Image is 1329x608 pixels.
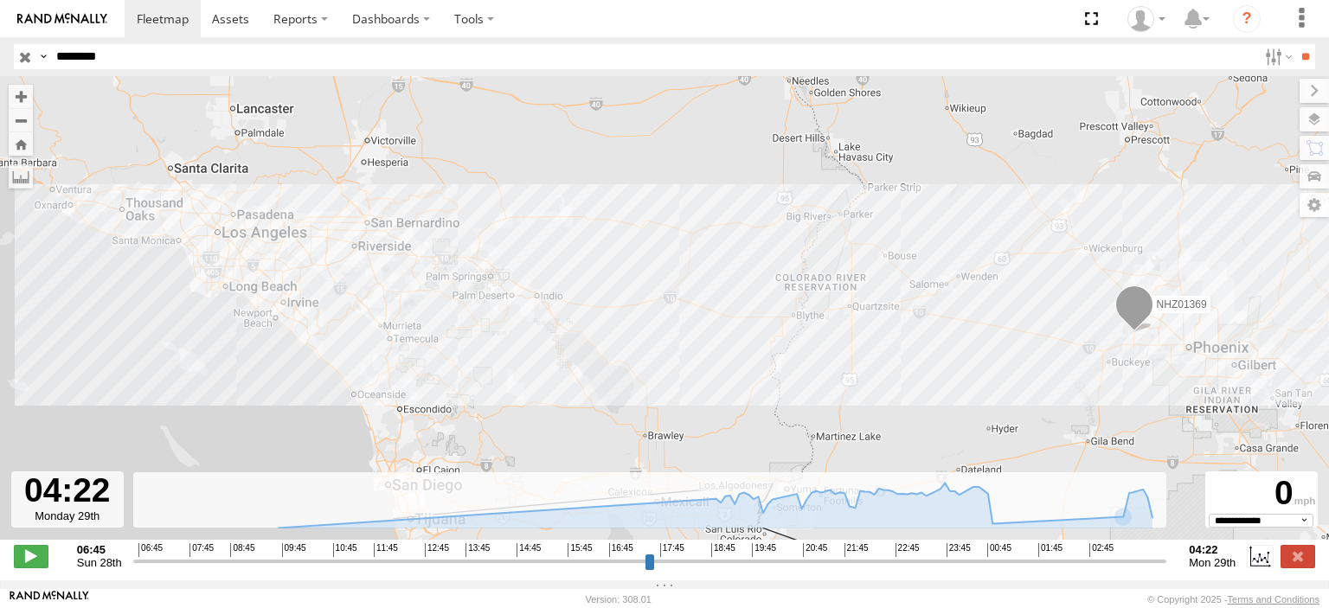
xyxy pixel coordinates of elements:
[1189,543,1236,556] strong: 04:22
[9,108,33,132] button: Zoom out
[803,543,827,557] span: 20:45
[77,543,122,556] strong: 06:45
[1233,5,1261,33] i: ?
[17,13,107,25] img: rand-logo.svg
[752,543,776,557] span: 19:45
[36,44,50,69] label: Search Query
[9,85,33,108] button: Zoom in
[1121,6,1172,32] div: Zulema McIntosch
[987,543,1011,557] span: 00:45
[660,543,684,557] span: 17:45
[517,543,541,557] span: 14:45
[14,545,48,567] label: Play/Stop
[1147,594,1319,605] div: © Copyright 2025 -
[896,543,920,557] span: 22:45
[1157,298,1207,310] span: NHZ01369
[138,543,163,557] span: 06:45
[282,543,306,557] span: 09:45
[1038,543,1063,557] span: 01:45
[1228,594,1319,605] a: Terms and Conditions
[374,543,398,557] span: 11:45
[1258,44,1295,69] label: Search Filter Options
[189,543,214,557] span: 07:45
[425,543,449,557] span: 12:45
[9,164,33,189] label: Measure
[230,543,254,557] span: 08:45
[609,543,633,557] span: 16:45
[947,543,971,557] span: 23:45
[1281,545,1315,567] label: Close
[10,591,89,608] a: Visit our Website
[586,594,652,605] div: Version: 308.01
[1089,543,1114,557] span: 02:45
[77,556,122,569] span: Sun 28th Sep 2025
[1189,556,1236,569] span: Mon 29th Sep 2025
[568,543,592,557] span: 15:45
[844,543,869,557] span: 21:45
[333,543,357,557] span: 10:45
[711,543,735,557] span: 18:45
[1300,193,1329,217] label: Map Settings
[9,132,33,156] button: Zoom Home
[465,543,490,557] span: 13:45
[1208,474,1315,514] div: 0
